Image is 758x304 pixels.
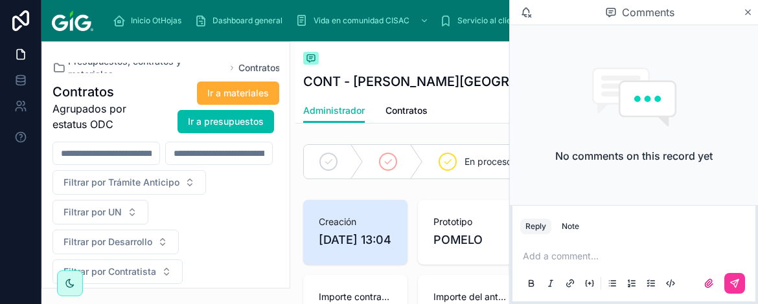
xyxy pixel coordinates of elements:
[104,6,678,35] div: scrollable content
[197,81,279,105] button: Ir a materiales
[557,219,584,234] button: Note
[52,55,225,81] a: Presupuestos, contratos y materiales
[238,61,281,74] a: Contratos
[212,16,282,26] span: Dashboard general
[303,104,365,117] span: Administrador
[520,219,551,234] button: Reply
[63,176,179,189] span: Filtrar por Trámite Anticipo
[52,170,206,195] button: Select Button
[68,55,225,81] span: Presupuestos, contratos y materiales
[319,290,392,303] span: Importe contrato IVA incluido
[433,290,507,303] span: Importe del anticipo
[465,155,512,168] span: En proceso
[63,265,156,278] span: Filtrar por Contratista
[319,231,392,249] span: [DATE] 13:04
[314,16,409,26] span: Vida en comunidad CISAC
[188,115,264,128] span: Ir a presupuestos
[190,9,292,32] a: Dashboard general
[433,231,507,249] span: POMELO
[52,259,183,284] button: Select Button
[292,9,435,32] a: Vida en comunidad CISAC
[178,110,274,133] button: Ir a presupuestos
[63,206,122,219] span: Filtrar por UN
[109,9,190,32] a: Inicio OtHojas
[555,148,713,164] h2: No comments on this record yet
[52,10,93,31] img: App logo
[385,99,428,125] a: Contratos
[63,235,152,248] span: Filtrar por Desarrollo
[131,16,181,26] span: Inicio OtHojas
[303,99,365,124] a: Administrador
[52,83,144,101] h1: Contratos
[52,101,144,132] span: Agrupados por estatus ODC
[433,215,507,228] span: Prototipo
[562,221,579,232] div: Note
[435,9,549,32] a: Servicio al cliente
[52,200,148,224] button: Select Button
[52,230,179,254] button: Select Button
[319,215,392,228] span: Creación
[457,16,523,26] span: Servicio al cliente
[207,87,269,100] span: Ir a materiales
[622,5,674,20] span: Comments
[303,72,592,91] h1: CONT - [PERSON_NAME][GEOGRAPHIC_DATA]
[385,104,428,117] span: Contratos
